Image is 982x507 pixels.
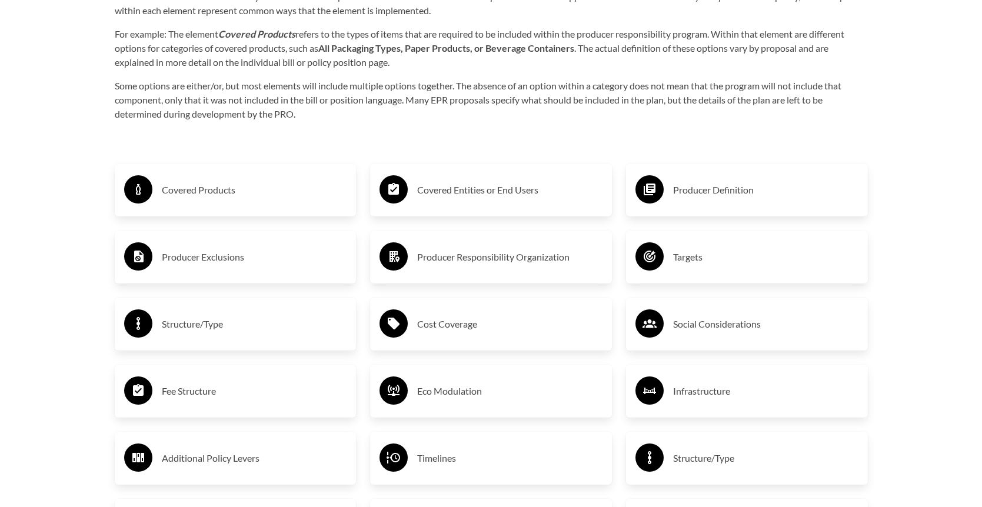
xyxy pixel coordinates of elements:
[673,248,858,266] h3: Targets
[417,248,602,266] h3: Producer Responsibility Organization
[673,315,858,333] h3: Social Considerations
[162,449,347,468] h3: Additional Policy Levers
[417,449,602,468] h3: Timelines
[673,382,858,401] h3: Infrastructure
[417,315,602,333] h3: Cost Coverage
[162,382,347,401] h3: Fee Structure
[115,27,868,69] p: For example: The element refers to the types of items that are required to be included within the...
[162,248,347,266] h3: Producer Exclusions
[417,382,602,401] h3: Eco Modulation
[673,181,858,199] h3: Producer Definition
[318,42,574,54] strong: All Packaging Types, Paper Products, or Beverage Containers
[673,449,858,468] h3: Structure/Type
[417,181,602,199] h3: Covered Entities or End Users
[218,28,295,39] strong: Covered Products
[115,79,868,121] p: Some options are either/or, but most elements will include multiple options together. The absence...
[162,315,347,333] h3: Structure/Type
[162,181,347,199] h3: Covered Products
